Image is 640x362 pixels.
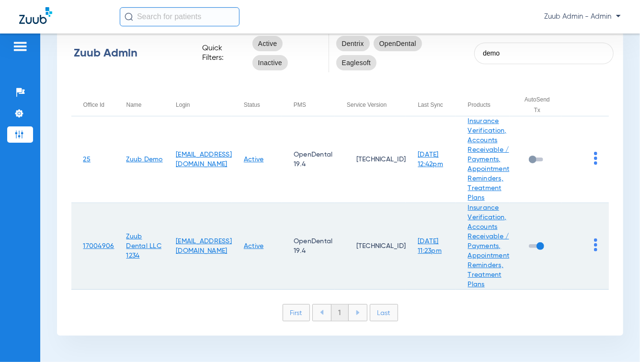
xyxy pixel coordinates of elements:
a: 17004906 [83,243,114,249]
a: [EMAIL_ADDRESS][DOMAIN_NAME] [176,238,232,254]
div: Last Sync [418,100,456,110]
td: [TECHNICAL_ID] [335,203,406,290]
div: PMS [294,100,335,110]
img: arrow-right-blue.svg [356,310,360,315]
span: OpenDental [379,39,416,48]
span: Dentrix [342,39,364,48]
span: Active [258,39,277,48]
a: [DATE] 12:42pm [418,151,443,168]
td: OpenDental 19.4 [282,116,335,203]
div: Products [468,100,510,110]
div: Office Id [83,100,114,110]
a: [EMAIL_ADDRESS][DOMAIN_NAME] [176,151,232,168]
div: Last Sync [418,100,443,110]
li: Last [370,304,398,321]
div: AutoSend Tx [522,94,553,115]
div: Zuub Admin [74,48,185,58]
a: Zuub Dental LLC 1234 [126,233,162,259]
div: Service Version [347,100,387,110]
img: arrow-left-blue.svg [320,310,324,315]
span: Eaglesoft [342,58,371,68]
span: Inactive [258,58,282,68]
div: Service Version [347,100,406,110]
div: Name [126,100,142,110]
a: Zuub Demo [126,156,163,163]
div: Products [468,100,491,110]
img: Zuub Logo [19,7,52,24]
div: Login [176,100,232,110]
li: 1 [331,305,349,321]
td: [TECHNICAL_ID] [335,116,406,203]
img: group-dot-blue.svg [594,238,597,251]
div: Login [176,100,190,110]
span: Quick Filters: [202,44,245,63]
img: group-dot-blue.svg [594,152,597,165]
div: Name [126,100,164,110]
div: Office Id [83,100,104,110]
a: [DATE] 11:23pm [418,238,442,254]
mat-chip-listbox: pms-filters [336,34,465,72]
span: Zuub Admin - Admin [544,12,621,22]
div: Status [244,100,282,110]
a: 25 [83,156,91,163]
img: Search Icon [125,12,133,21]
a: Active [244,243,264,249]
a: Insurance Verification, Accounts Receivable / Payments, Appointment Reminders, Treatment Plans [468,118,510,201]
li: First [283,304,310,321]
div: PMS [294,100,306,110]
input: Search for patients [120,7,240,26]
div: Status [244,100,260,110]
div: AutoSend Tx [522,94,561,115]
a: Active [244,156,264,163]
mat-chip-listbox: status-filters [252,34,321,72]
input: SEARCH office ID, email, name [474,43,614,64]
img: hamburger-icon [12,41,28,52]
td: OpenDental 19.4 [282,203,335,290]
a: Insurance Verification, Accounts Receivable / Payments, Appointment Reminders, Treatment Plans [468,204,510,288]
